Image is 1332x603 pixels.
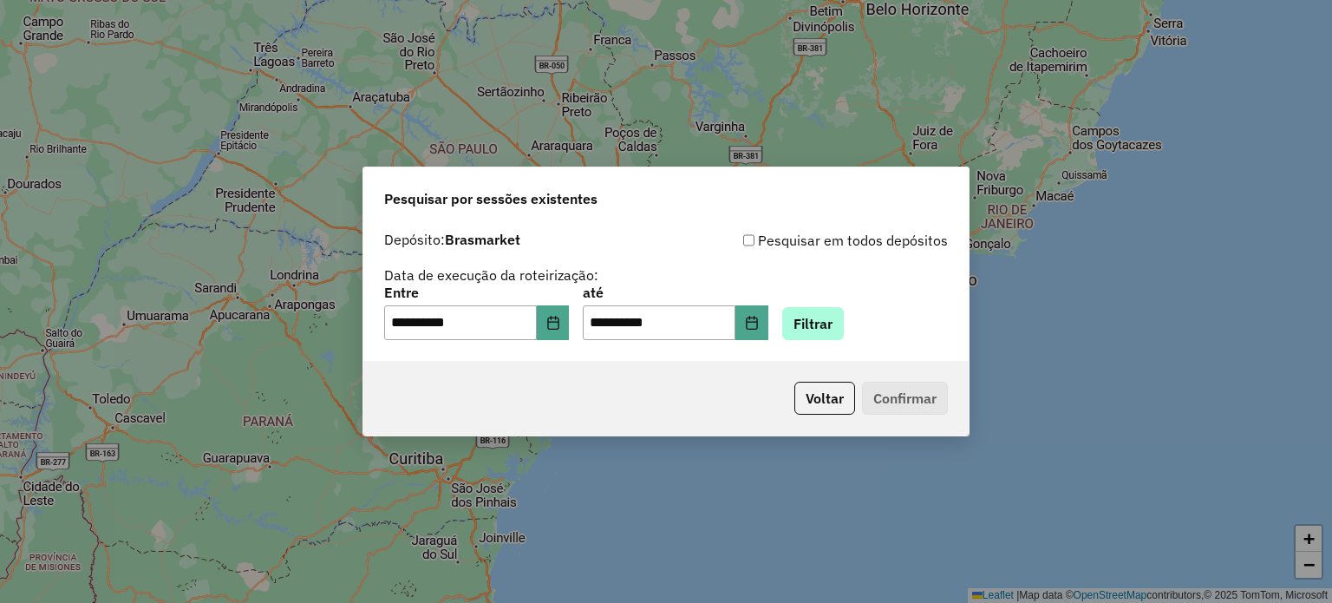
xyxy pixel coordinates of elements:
[384,188,597,209] span: Pesquisar por sessões existentes
[537,305,570,340] button: Choose Date
[794,382,855,415] button: Voltar
[445,231,520,248] strong: Brasmarket
[384,265,598,285] label: Data de execução da roteirização:
[666,230,948,251] div: Pesquisar em todos depósitos
[735,305,768,340] button: Choose Date
[782,307,844,340] button: Filtrar
[384,282,569,303] label: Entre
[583,282,767,303] label: até
[384,229,520,250] label: Depósito:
